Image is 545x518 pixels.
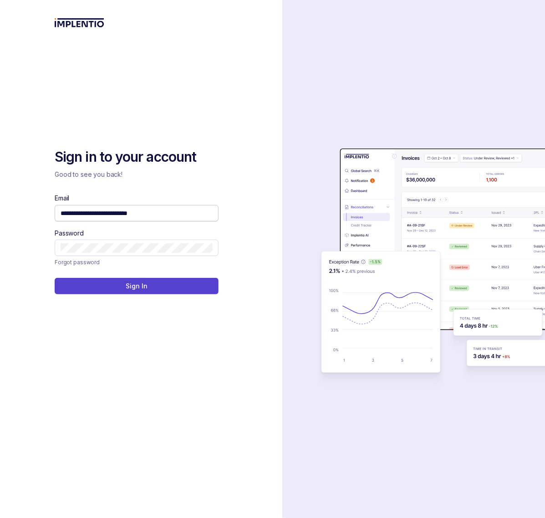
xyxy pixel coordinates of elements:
a: Link Forgot password [55,258,100,267]
button: Sign In [55,278,219,294]
h2: Sign in to your account [55,148,219,166]
p: Sign In [126,282,147,291]
label: Email [55,194,69,203]
p: Good to see you back! [55,170,219,179]
img: logo [55,18,104,27]
p: Forgot password [55,258,100,267]
label: Password [55,229,84,238]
